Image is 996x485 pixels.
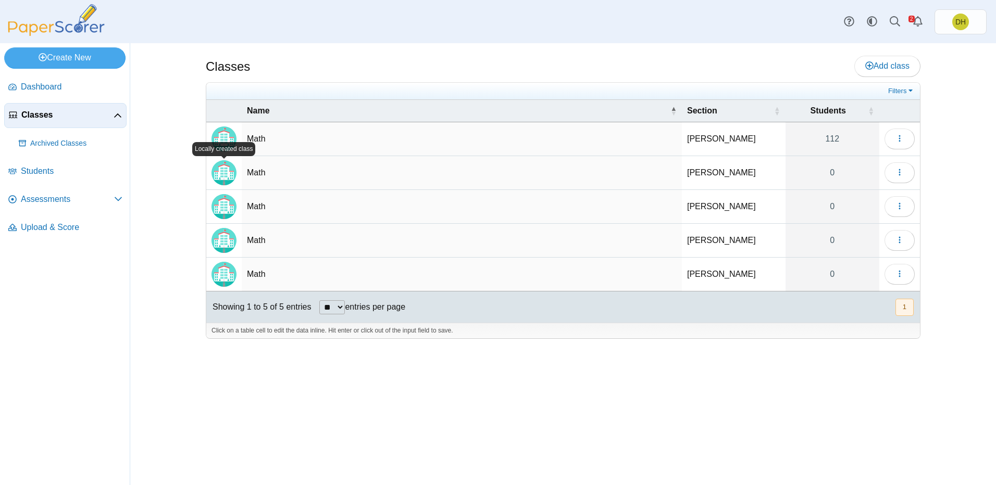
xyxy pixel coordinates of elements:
[211,194,236,219] img: Locally created class
[4,187,127,212] a: Assessments
[4,215,127,240] a: Upload & Score
[211,160,236,185] img: Locally created class
[206,291,311,323] div: Showing 1 to 5 of 5 entries
[4,47,126,68] a: Create New
[345,302,405,311] label: entries per page
[206,58,250,75] h1: Classes
[206,323,920,338] div: Click on a table cell to edit the data inline. Hit enter or click out of the input field to save.
[935,9,987,34] a: Dennis Hale
[242,122,682,156] td: Math
[895,299,914,316] button: 1
[682,190,786,224] td: [PERSON_NAME]
[211,228,236,253] img: Locally created class
[906,10,929,33] a: Alerts
[786,122,879,156] a: 112
[15,131,127,156] a: Archived Classes
[4,29,108,37] a: PaperScorer
[4,159,127,184] a: Students
[21,222,122,233] span: Upload & Score
[242,258,682,291] td: Math
[774,106,780,116] span: Section : Activate to sort
[242,224,682,258] td: Math
[786,224,879,257] a: 0
[21,109,114,121] span: Classes
[21,194,114,205] span: Assessments
[4,4,108,36] img: PaperScorer
[955,18,966,25] span: Dennis Hale
[211,126,236,151] img: Locally created class
[865,61,910,70] span: Add class
[242,156,682,190] td: Math
[868,106,874,116] span: Students : Activate to sort
[786,156,879,189] a: 0
[192,142,255,156] div: Locally created class
[952,14,969,30] span: Dennis Hale
[242,190,682,224] td: Math
[682,122,786,156] td: [PERSON_NAME]
[4,103,127,128] a: Classes
[682,156,786,190] td: [PERSON_NAME]
[682,258,786,291] td: [PERSON_NAME]
[682,224,786,258] td: [PERSON_NAME]
[687,105,772,117] span: Section
[854,56,920,76] a: Add class
[211,262,236,287] img: Locally created class
[786,258,879,291] a: 0
[21,81,122,93] span: Dashboard
[791,105,866,117] span: Students
[894,299,914,316] nav: pagination
[30,138,122,149] span: Archived Classes
[4,75,127,100] a: Dashboard
[21,165,122,177] span: Students
[786,190,879,223] a: 0
[247,105,668,117] span: Name
[670,106,677,116] span: Name : Activate to invert sorting
[886,86,917,96] a: Filters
